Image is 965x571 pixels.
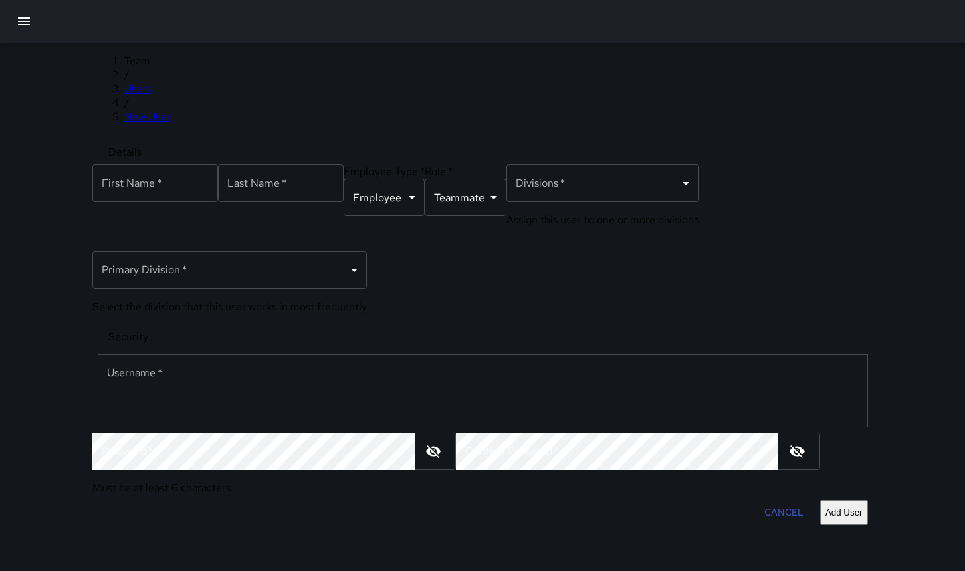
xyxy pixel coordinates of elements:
[759,500,809,525] button: Cancel
[124,53,150,68] a: Team
[344,164,425,179] label: Employee Type
[124,96,868,110] li: /
[344,179,425,216] div: Employee
[108,330,148,344] span: Security
[506,213,699,227] p: Assign this user to one or more divisions
[425,179,506,216] div: Teammate
[820,500,868,525] button: Add User
[92,481,456,495] p: Must be at least 6 characters
[425,164,506,179] label: Role
[92,300,367,314] p: Select the division that this user works in most frequently
[124,110,171,124] a: New User
[124,68,868,82] li: /
[124,82,151,96] a: Users
[108,145,142,159] span: Details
